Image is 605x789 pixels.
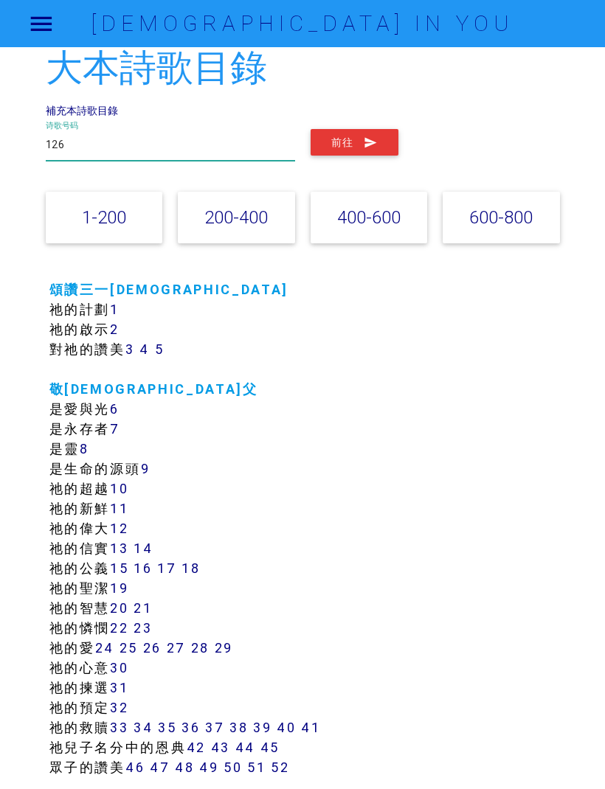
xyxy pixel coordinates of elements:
a: 43 [211,739,230,756]
a: 17 [157,560,176,577]
a: 23 [134,619,152,636]
a: 42 [187,739,206,756]
a: 49 [199,759,218,776]
a: 45 [260,739,280,756]
a: 28 [191,639,210,656]
a: 30 [110,659,128,676]
a: 27 [167,639,186,656]
a: 22 [110,619,128,636]
a: 37 [205,719,224,736]
a: 29 [215,639,233,656]
a: 19 [110,580,128,597]
a: 32 [110,699,128,716]
a: 200-400 [204,206,268,228]
a: 18 [181,560,200,577]
a: 敬[DEMOGRAPHIC_DATA]父 [49,380,258,397]
a: 39 [253,719,272,736]
a: 5 [155,341,165,358]
a: 48 [175,759,194,776]
a: 16 [134,560,152,577]
a: 7 [110,420,120,437]
a: 25 [120,639,138,656]
a: 8 [80,440,89,457]
a: 51 [247,759,266,776]
a: 頌讚三一[DEMOGRAPHIC_DATA] [49,281,289,298]
a: 14 [134,540,153,557]
a: 600-800 [469,206,533,228]
a: 24 [95,639,114,656]
a: 38 [229,719,248,736]
a: 6 [110,400,120,417]
a: 3 [125,341,135,358]
a: 1-200 [82,206,126,228]
a: 34 [134,719,153,736]
a: 400-600 [337,206,401,228]
a: 21 [134,599,152,616]
label: 诗歌号码 [46,119,78,132]
a: 35 [158,719,176,736]
a: 1 [110,301,120,318]
a: 13 [110,540,128,557]
a: 44 [235,739,255,756]
a: 20 [110,599,128,616]
a: 10 [110,480,128,497]
a: 52 [271,759,289,776]
h2: 大本詩歌目錄 [46,48,560,88]
a: 36 [181,719,200,736]
a: 9 [141,460,151,477]
a: 12 [110,520,128,537]
a: 33 [110,719,128,736]
a: 11 [110,500,128,517]
a: 15 [110,560,128,577]
a: 40 [277,719,296,736]
a: 31 [110,679,128,696]
a: 2 [110,321,120,338]
a: 46 [125,759,145,776]
a: 41 [301,719,320,736]
a: 50 [224,759,242,776]
button: 前往 [311,129,398,156]
iframe: Chat [542,723,594,778]
a: 47 [150,759,170,776]
a: 26 [143,639,162,656]
a: 4 [139,341,150,358]
a: 補充本詩歌目錄 [46,104,118,117]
